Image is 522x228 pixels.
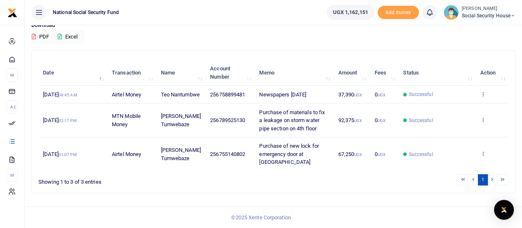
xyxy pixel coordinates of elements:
[378,6,419,19] li: Toup your wallet
[323,5,377,20] li: Wallet ballance
[374,151,385,157] span: 0
[31,21,515,30] p: Download
[444,5,515,20] a: profile-user [PERSON_NAME] Social Security House
[156,60,205,86] th: Name: activate to sort column ascending
[107,60,156,86] th: Transaction: activate to sort column ascending
[333,8,368,17] span: UGX 1,162,151
[210,151,245,157] span: 256755140802
[338,117,362,123] span: 92,375
[462,12,515,19] span: Social Security House
[409,91,433,98] span: Successful
[43,151,76,157] span: [DATE]
[333,60,370,86] th: Amount: activate to sort column ascending
[475,60,508,86] th: Action: activate to sort column ascending
[259,143,319,165] span: Purchase of new lock for emergency door at [GEOGRAPHIC_DATA]
[370,60,399,86] th: Fees: activate to sort column ascending
[112,91,141,98] span: Airtel Money
[43,91,77,98] span: [DATE]
[7,8,17,18] img: logo-small
[59,93,77,97] small: 08:45 AM
[462,5,515,12] small: [PERSON_NAME]
[161,91,199,98] span: Teo Nantumbwe
[259,91,306,98] span: Newspapers [DATE]
[409,117,433,124] span: Successful
[7,100,18,114] li: Ac
[259,109,325,132] span: Purchase of materials to fix a leakage on storm water pipe section on 4th floor
[51,30,85,44] button: Excel
[50,9,122,16] span: National Social Security Fund
[444,5,458,20] img: profile-user
[59,152,77,157] small: 01:07 PM
[7,68,18,82] li: M
[210,117,245,123] span: 256789525130
[112,151,141,157] span: Airtel Money
[112,113,141,127] span: MTN Mobile Money
[377,118,385,123] small: UGX
[38,60,107,86] th: Date: activate to sort column descending
[161,147,201,161] span: [PERSON_NAME] Tumwebaze
[494,200,514,220] div: Open Intercom Messenger
[210,91,245,98] span: 256758899481
[478,174,488,185] a: 1
[378,6,419,19] span: Add money
[377,152,385,157] small: UGX
[43,117,76,123] span: [DATE]
[374,117,385,123] span: 0
[38,173,231,186] div: Showing 1 to 3 of 3 entries
[7,9,17,15] a: logo-small logo-large logo-large
[338,151,362,157] span: 67,250
[255,60,333,86] th: Memo: activate to sort column ascending
[7,168,18,182] li: M
[338,91,362,98] span: 37,390
[161,113,201,127] span: [PERSON_NAME] Tumwebaze
[354,93,362,97] small: UGX
[354,118,362,123] small: UGX
[409,151,433,158] span: Successful
[354,152,362,157] small: UGX
[399,60,475,86] th: Status: activate to sort column ascending
[326,5,374,20] a: UGX 1,162,151
[374,91,385,98] span: 0
[205,60,255,86] th: Account Number: activate to sort column ascending
[59,118,77,123] small: 02:17 PM
[31,30,50,44] button: PDF
[377,93,385,97] small: UGX
[378,9,419,15] a: Add money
